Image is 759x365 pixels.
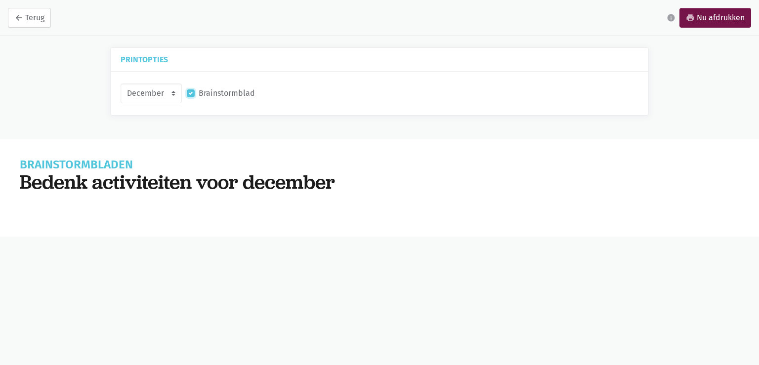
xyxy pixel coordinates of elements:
h1: Brainstormbladen [20,159,739,170]
i: info [667,13,675,22]
a: arrow_backTerug [8,8,51,28]
h5: Printopties [121,56,638,63]
i: print [686,13,695,22]
a: printNu afdrukken [679,8,751,28]
h1: Bedenk activiteiten voor december [20,170,739,193]
i: arrow_back [14,13,23,22]
label: Brainstormblad [199,87,255,100]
